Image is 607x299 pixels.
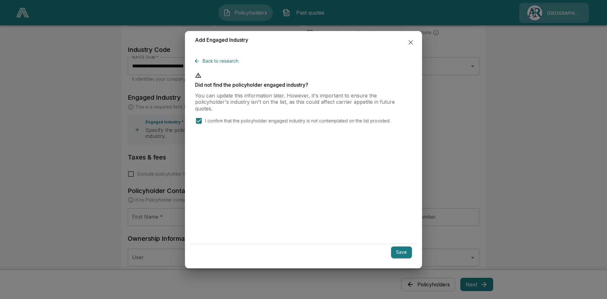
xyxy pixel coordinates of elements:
[195,36,248,44] h6: Add Engaged Industry
[195,82,412,87] p: Did not find the policyholder engaged industry?
[195,92,412,112] p: You can update this information later. However, it's important to ensure the policyholder's indus...
[391,246,412,258] button: Save
[195,55,241,67] button: Back to research
[205,117,390,124] p: I confirm that the policyholder engaged industry is not contemplated on the list provided.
